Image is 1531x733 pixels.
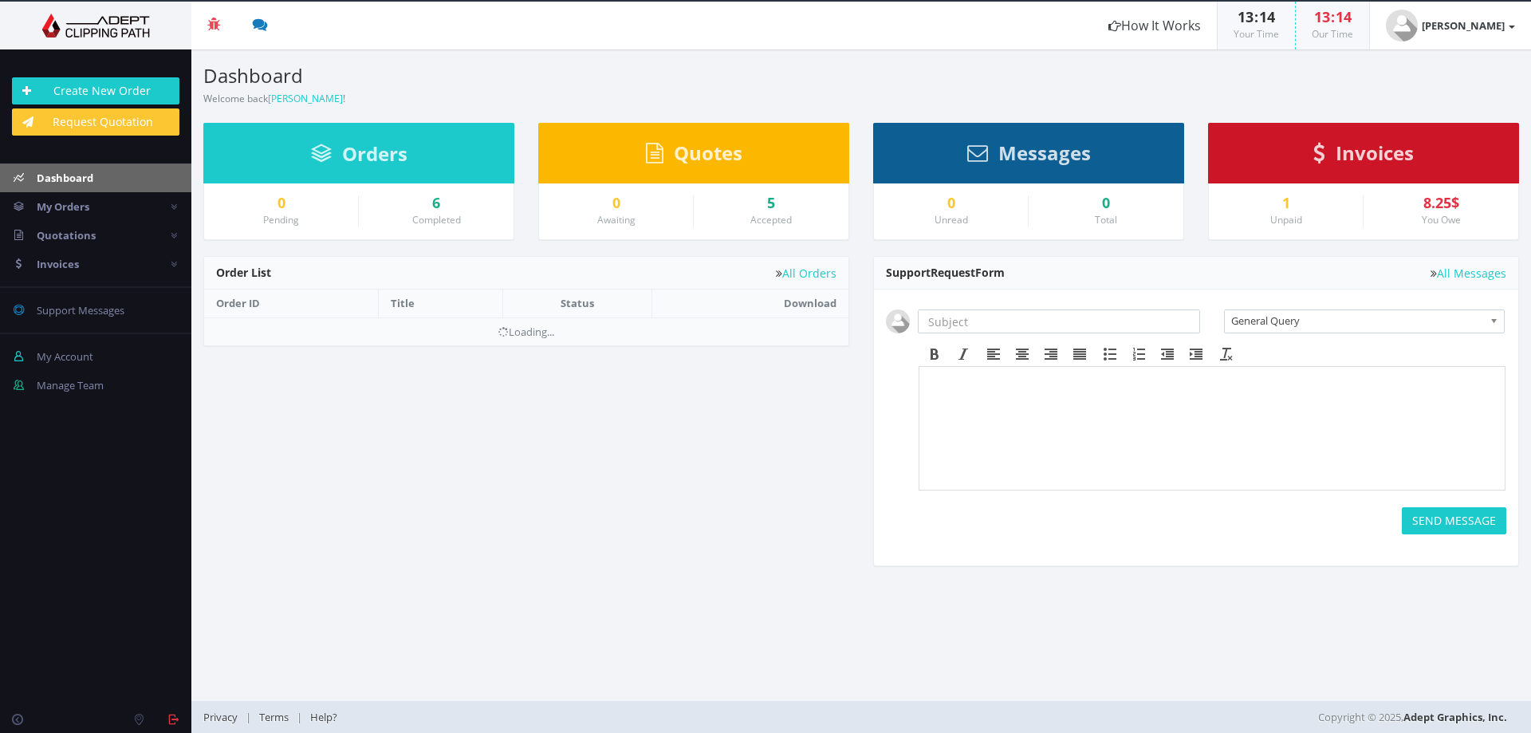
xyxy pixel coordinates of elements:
[750,213,792,227] small: Accepted
[706,195,836,211] a: 5
[1318,709,1507,725] span: Copyright © 2025,
[979,344,1008,365] div: Align left
[646,149,742,164] a: Quotes
[379,290,503,317] th: Title
[886,309,910,333] img: user_default.jpg
[1096,344,1124,365] div: Bullet list
[886,265,1005,280] span: Support Form
[203,65,849,86] h3: Dashboard
[1092,2,1217,49] a: How It Works
[1402,507,1506,534] button: SEND MESSAGE
[1182,344,1210,365] div: Increase indent
[1336,140,1414,166] span: Invoices
[886,195,1016,211] a: 0
[1431,267,1506,279] a: All Messages
[37,199,89,214] span: My Orders
[1124,344,1153,365] div: Numbered list
[776,267,836,279] a: All Orders
[1212,344,1241,365] div: Clear formatting
[503,290,652,317] th: Status
[1254,7,1259,26] span: :
[1259,7,1275,26] span: 14
[920,344,949,365] div: Bold
[37,171,93,185] span: Dashboard
[251,710,297,724] a: Terms
[1330,7,1336,26] span: :
[1221,195,1351,211] a: 1
[674,140,742,166] span: Quotes
[268,92,343,105] a: [PERSON_NAME]
[203,701,1080,733] div: | |
[216,265,271,280] span: Order List
[311,150,407,164] a: Orders
[1153,344,1182,365] div: Decrease indent
[1422,18,1505,33] strong: [PERSON_NAME]
[949,344,978,365] div: Italic
[37,257,79,271] span: Invoices
[12,77,179,104] a: Create New Order
[931,265,975,280] span: Request
[204,290,379,317] th: Order ID
[551,195,681,211] a: 0
[1270,213,1302,227] small: Unpaid
[597,213,636,227] small: Awaiting
[412,213,461,227] small: Completed
[216,195,346,211] a: 0
[1234,27,1279,41] small: Your Time
[918,309,1200,333] input: Subject
[1312,27,1353,41] small: Our Time
[37,349,93,364] span: My Account
[919,367,1505,490] iframe: Rich Text Area. Press ALT-F9 for menu. Press ALT-F10 for toolbar. Press ALT-0 for help
[1403,710,1507,724] a: Adept Graphics, Inc.
[1037,344,1065,365] div: Align right
[1095,213,1117,227] small: Total
[998,140,1091,166] span: Messages
[37,378,104,392] span: Manage Team
[1008,344,1037,365] div: Align center
[203,92,345,105] small: Welcome back !
[1314,7,1330,26] span: 13
[37,228,96,242] span: Quotations
[1336,7,1352,26] span: 14
[1041,195,1171,211] div: 0
[1313,149,1414,164] a: Invoices
[1231,310,1483,331] span: General Query
[302,710,345,724] a: Help?
[12,108,179,136] a: Request Quotation
[651,290,848,317] th: Download
[1370,2,1531,49] a: [PERSON_NAME]
[1065,344,1094,365] div: Justify
[203,710,246,724] a: Privacy
[342,140,407,167] span: Orders
[263,213,299,227] small: Pending
[967,149,1091,164] a: Messages
[1422,213,1461,227] small: You Owe
[1238,7,1254,26] span: 13
[12,14,179,37] img: Adept Graphics
[37,303,124,317] span: Support Messages
[1386,10,1418,41] img: user_default.jpg
[1376,195,1506,211] div: 8.25$
[935,213,968,227] small: Unread
[204,317,848,345] td: Loading...
[371,195,502,211] a: 6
